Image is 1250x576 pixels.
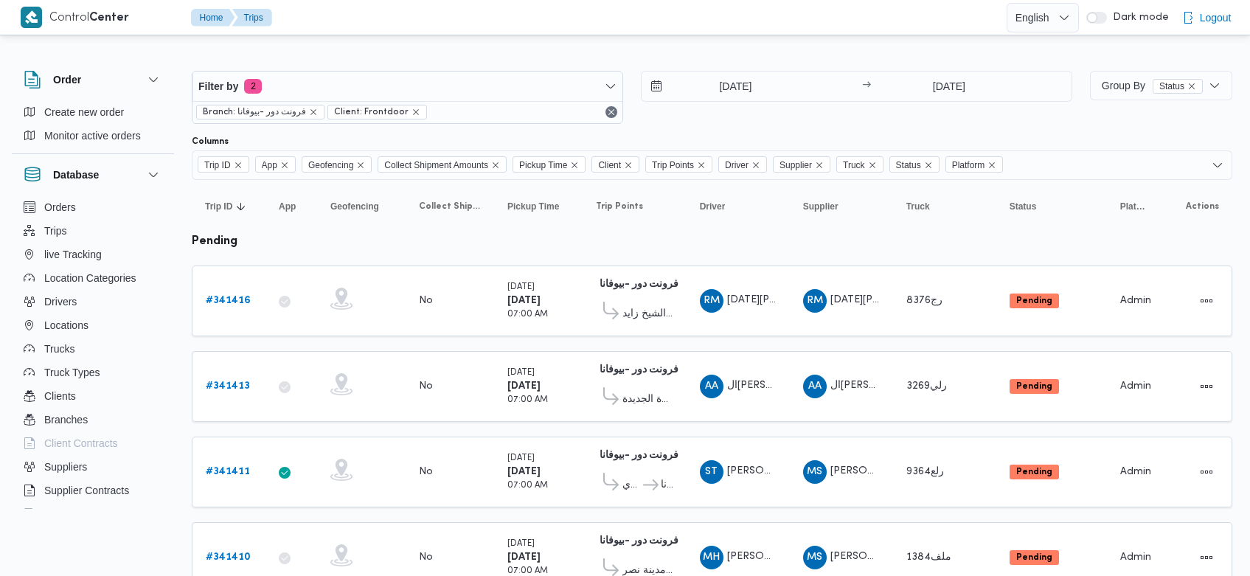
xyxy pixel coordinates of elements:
button: Truck [900,195,989,218]
small: [DATE] [507,454,535,462]
div: No [419,465,433,479]
small: [DATE] [507,283,535,291]
span: Admin [1120,381,1151,391]
span: Status [1153,79,1203,94]
button: Status [1004,195,1100,218]
button: Devices [18,502,168,526]
span: live Tracking [44,246,102,263]
button: Remove App from selection in this group [280,161,289,170]
b: Pending [1016,382,1052,391]
div: Mahmood Hamdi Khatab Ghlab [700,546,723,569]
span: Truck [843,157,865,173]
input: Press the down key to open a popover containing a calendar. [642,72,809,101]
span: Actions [1186,201,1219,212]
span: Clients [44,387,76,405]
a: #341410 [206,549,251,566]
a: #341413 [206,378,250,395]
span: Truck Types [44,364,100,381]
b: Pending [1016,553,1052,562]
span: Trip ID [204,157,231,173]
span: Supplier Contracts [44,482,129,499]
button: Create new order [18,100,168,124]
button: Remove Collect Shipment Amounts from selection in this group [491,161,500,170]
span: Pickup Time [507,201,559,212]
small: 07:00 AM [507,482,548,490]
small: 07:00 AM [507,310,548,319]
button: Home [191,9,235,27]
span: ال[PERSON_NAME] [830,381,925,390]
span: Pickup Time [519,157,567,173]
button: remove selected entity [1187,82,1196,91]
div: Database [12,195,174,515]
span: رج8376 [906,296,942,305]
button: Location Categories [18,266,168,290]
span: Branch: فرونت دور -بيوفانا [196,105,324,119]
button: Remove Platform from selection in this group [987,161,996,170]
div: Alsaid Ahmad Alsaid Ibrahem [700,375,723,398]
b: Pending [1016,296,1052,305]
span: Pickup Time [513,156,586,173]
button: Trucks [18,337,168,361]
span: Truck [836,156,883,173]
span: Status [1010,201,1037,212]
span: MH [703,546,720,569]
span: Driver [725,157,749,173]
span: قسم أول القاهرة الجديدة [622,391,673,409]
button: Locations [18,313,168,337]
iframe: chat widget [15,517,62,561]
span: [PERSON_NAME] [PERSON_NAME] [727,466,898,476]
span: Trip Points [652,157,694,173]
b: فرونت دور -بيوفانا [600,365,678,375]
small: [DATE] [507,540,535,548]
button: remove selected entity [309,108,318,117]
button: Remove Trip Points from selection in this group [697,161,706,170]
b: # 341413 [206,381,250,391]
button: Filter by2 active filters [192,72,622,101]
span: Geofencing [302,156,372,173]
span: Devices [44,505,81,523]
button: Orders [18,195,168,219]
span: Branch: فرونت دور -بيوفانا [203,105,306,119]
button: Remove Pickup Time from selection in this group [570,161,579,170]
span: Trip ID [198,156,249,173]
span: Driver [700,201,726,212]
span: قسم المعادي [622,476,641,494]
span: Truck [906,201,930,212]
span: ST [705,460,718,484]
span: فرونت دور -بيوفانا [661,476,673,494]
button: Supplier Contracts [18,479,168,502]
button: Trip IDSorted in descending order [199,195,258,218]
span: Collect Shipment Amounts [378,156,507,173]
span: Create new order [44,103,124,121]
span: قسم الشيخ زايد [622,305,673,323]
b: # 341410 [206,552,251,562]
label: Columns [192,136,229,148]
button: remove selected entity [412,108,420,117]
h3: Order [53,71,81,89]
button: Clients [18,384,168,408]
span: Platform [952,157,985,173]
div: Order [12,100,174,153]
b: [DATE] [507,296,541,305]
span: Geofencing [308,157,353,173]
b: فرونت دور -بيوفانا [600,536,678,546]
span: Admin [1120,552,1151,562]
button: Truck Types [18,361,168,384]
b: # 341416 [206,296,251,305]
button: Supplier [797,195,886,218]
div: Muhammad Slah Abadalltaif Alshrif [803,546,827,569]
div: → [862,81,871,91]
svg: Sorted in descending order [235,201,247,212]
button: Remove Supplier from selection in this group [815,161,824,170]
span: Admin [1120,467,1151,476]
span: Collect Shipment Amounts [419,201,481,212]
button: App [273,195,310,218]
span: [DATE][PERSON_NAME] [727,295,844,305]
span: Status [1159,80,1184,93]
button: Remove Driver from selection in this group [751,161,760,170]
span: Driver [718,156,767,173]
span: Pending [1010,465,1059,479]
div: No [419,380,433,393]
span: Client: Frontdoor [327,105,427,119]
span: ملف1384 [906,552,951,562]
